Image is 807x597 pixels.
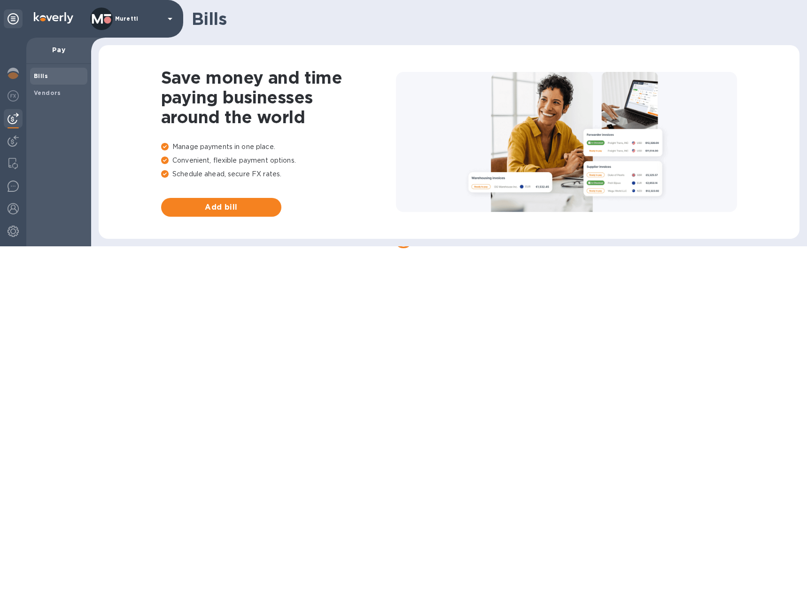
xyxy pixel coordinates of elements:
[115,16,162,22] p: Muretti
[8,90,19,102] img: Foreign exchange
[34,72,48,79] b: Bills
[161,156,396,165] p: Convenient, flexible payment options.
[34,45,84,55] p: Pay
[34,89,61,96] b: Vendors
[161,169,396,179] p: Schedule ahead, secure FX rates.
[4,9,23,28] div: Unpin categories
[161,68,396,127] h1: Save money and time paying businesses around the world
[192,9,792,29] h1: Bills
[34,12,73,24] img: Logo
[161,198,281,217] button: Add bill
[161,142,396,152] p: Manage payments in one place.
[169,202,274,213] span: Add bill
